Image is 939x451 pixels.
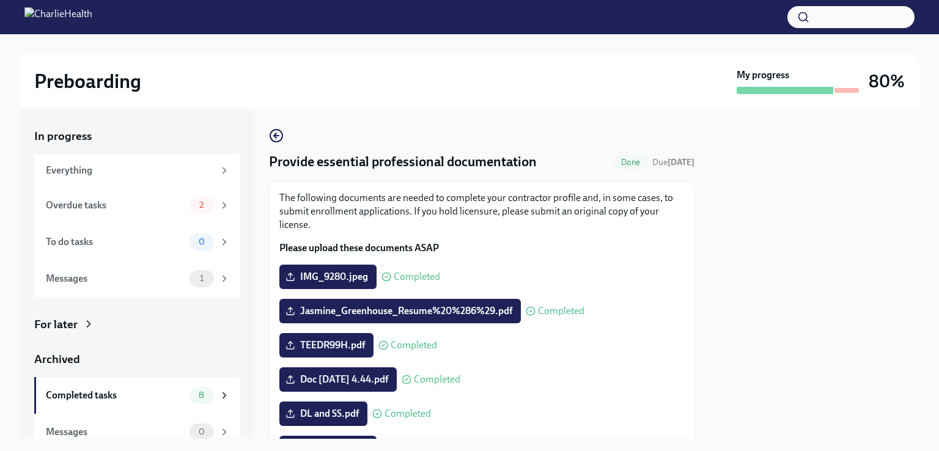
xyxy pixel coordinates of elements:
[279,333,374,358] label: TEEDR99H.pdf
[538,306,584,316] span: Completed
[652,157,694,167] span: Due
[46,389,185,402] div: Completed tasks
[391,340,437,350] span: Completed
[279,367,397,392] label: Doc [DATE] 4.44.pdf
[34,317,78,332] div: For later
[34,317,240,332] a: For later
[34,224,240,260] a: To do tasks0
[652,156,694,168] span: September 3rd, 2025 08:00
[869,70,905,92] h3: 80%
[193,274,211,283] span: 1
[394,272,440,282] span: Completed
[34,377,240,414] a: Completed tasks8
[414,375,460,384] span: Completed
[279,242,439,254] strong: Please upload these documents ASAP
[191,391,212,400] span: 8
[34,351,240,367] a: Archived
[34,128,240,144] a: In progress
[34,260,240,297] a: Messages1
[668,157,694,167] strong: [DATE]
[288,271,368,283] span: IMG_9280.jpeg
[192,200,211,210] span: 2
[46,199,185,212] div: Overdue tasks
[279,402,367,426] label: DL and SS.pdf
[46,164,214,177] div: Everything
[46,235,185,249] div: To do tasks
[279,265,377,289] label: IMG_9280.jpeg
[279,299,521,323] label: Jasmine_Greenhouse_Resume%20%286%29.pdf
[279,191,684,232] p: The following documents are needed to complete your contractor profile and, in some cases, to sub...
[24,7,92,27] img: CharlieHealth
[288,339,365,351] span: TEEDR99H.pdf
[191,237,212,246] span: 0
[46,425,185,439] div: Messages
[191,427,212,436] span: 0
[34,69,141,94] h2: Preboarding
[288,408,359,420] span: DL and SS.pdf
[46,272,185,285] div: Messages
[737,68,789,82] strong: My progress
[34,187,240,224] a: Overdue tasks2
[288,305,512,317] span: Jasmine_Greenhouse_Resume%20%286%29.pdf
[385,409,431,419] span: Completed
[614,158,647,167] span: Done
[34,154,240,187] a: Everything
[269,153,537,171] h4: Provide essential professional documentation
[34,414,240,450] a: Messages0
[288,373,388,386] span: Doc [DATE] 4.44.pdf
